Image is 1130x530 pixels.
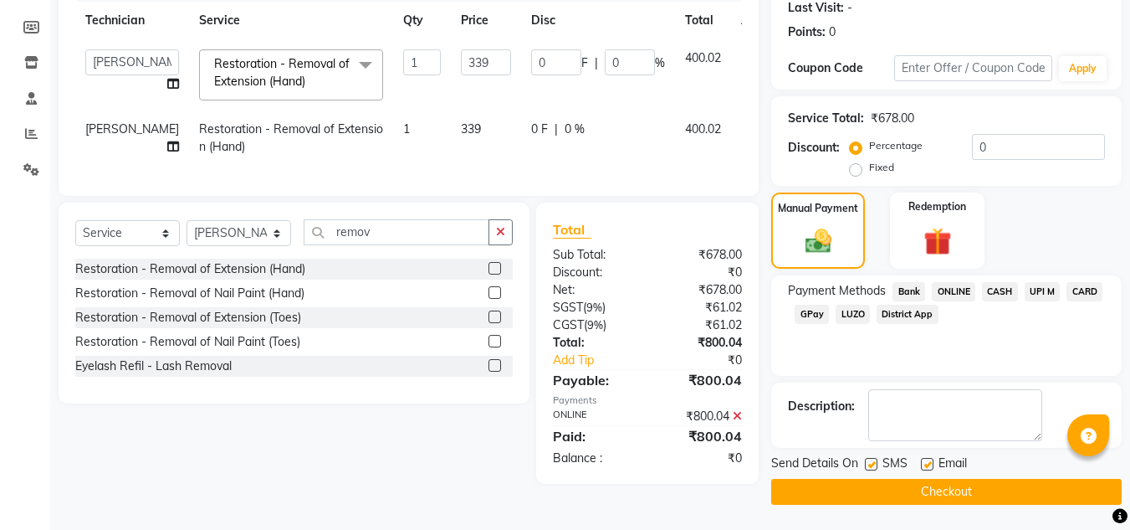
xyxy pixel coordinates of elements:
[540,281,647,299] div: Net:
[553,317,584,332] span: CGST
[647,316,754,334] div: ₹61.02
[771,479,1122,505] button: Checkout
[675,2,731,39] th: Total
[540,408,647,425] div: ONLINE
[581,54,588,72] span: F
[938,455,967,476] span: Email
[795,305,829,324] span: GPay
[647,426,754,446] div: ₹800.04
[869,138,923,153] label: Percentage
[778,201,858,216] label: Manual Payment
[892,282,925,301] span: Bank
[871,110,914,127] div: ₹678.00
[75,260,305,278] div: Restoration - Removal of Extension (Hand)
[555,121,558,138] span: |
[540,450,647,467] div: Balance :
[788,110,864,127] div: Service Total:
[304,219,489,245] input: Search or Scan
[788,139,840,157] div: Discount:
[540,352,665,369] a: Add Tip
[586,301,602,314] span: 9%
[788,23,826,41] div: Points:
[829,23,836,41] div: 0
[882,455,908,476] span: SMS
[305,74,313,89] a: x
[540,264,647,281] div: Discount:
[647,246,754,264] div: ₹678.00
[75,358,232,375] div: Eyelash Refil - Lash Removal
[685,50,721,65] span: 400.02
[1059,56,1107,81] button: Apply
[461,121,481,136] span: 339
[877,305,938,324] span: District App
[908,199,966,214] label: Redemption
[595,54,598,72] span: |
[565,121,585,138] span: 0 %
[894,55,1052,81] input: Enter Offer / Coupon Code
[531,121,548,138] span: 0 F
[540,334,647,352] div: Total:
[540,370,647,390] div: Payable:
[75,285,304,302] div: Restoration - Removal of Nail Paint (Hand)
[540,426,647,446] div: Paid:
[797,226,840,256] img: _cash.svg
[666,352,755,369] div: ₹0
[75,2,189,39] th: Technician
[540,299,647,316] div: ( )
[553,300,583,315] span: SGST
[647,408,754,425] div: ₹800.04
[1066,282,1102,301] span: CARD
[685,121,721,136] span: 400.02
[75,309,301,327] div: Restoration - Removal of Extension (Toes)
[189,2,393,39] th: Service
[647,450,754,467] div: ₹0
[647,281,754,299] div: ₹678.00
[553,221,591,239] span: Total
[521,2,675,39] th: Disc
[788,282,886,300] span: Payment Methods
[1025,282,1061,301] span: UPI M
[771,455,858,476] span: Send Details On
[540,246,647,264] div: Sub Total:
[393,2,451,39] th: Qty
[587,318,603,332] span: 9%
[788,59,893,77] div: Coupon Code
[553,394,742,408] div: Payments
[915,224,960,259] img: _gift.svg
[214,56,350,89] span: Restoration - Removal of Extension (Hand)
[85,121,179,136] span: [PERSON_NAME]
[75,333,300,351] div: Restoration - Removal of Nail Paint (Toes)
[647,334,754,352] div: ₹800.04
[932,282,975,301] span: ONLINE
[647,264,754,281] div: ₹0
[869,160,894,175] label: Fixed
[788,398,855,415] div: Description:
[982,282,1018,301] span: CASH
[647,299,754,316] div: ₹61.02
[403,121,410,136] span: 1
[836,305,870,324] span: LUZO
[731,2,786,39] th: Action
[540,316,647,334] div: ( )
[199,121,383,154] span: Restoration - Removal of Extension (Hand)
[655,54,665,72] span: %
[647,370,754,390] div: ₹800.04
[451,2,521,39] th: Price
